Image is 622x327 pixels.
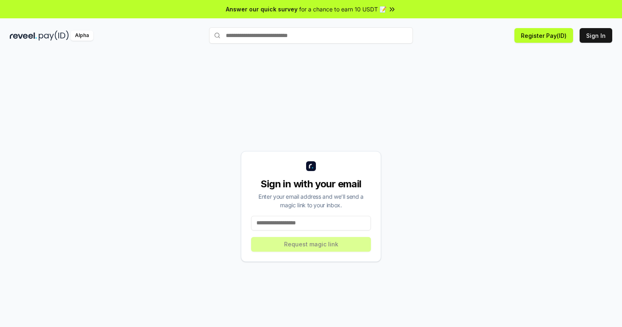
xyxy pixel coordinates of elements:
span: Answer our quick survey [226,5,298,13]
span: for a chance to earn 10 USDT 📝 [299,5,386,13]
button: Register Pay(ID) [514,28,573,43]
img: pay_id [39,31,69,41]
button: Sign In [580,28,612,43]
div: Enter your email address and we’ll send a magic link to your inbox. [251,192,371,209]
img: reveel_dark [10,31,37,41]
div: Alpha [71,31,93,41]
img: logo_small [306,161,316,171]
div: Sign in with your email [251,178,371,191]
